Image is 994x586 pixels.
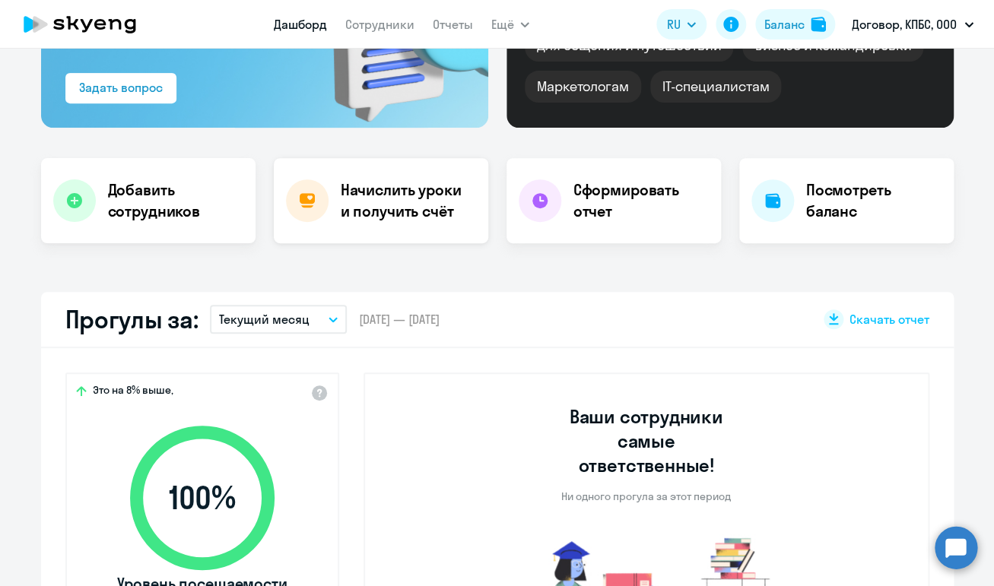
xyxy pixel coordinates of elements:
p: Договор, КПБС, ООО [852,15,957,33]
h3: Ваши сотрудники самые ответственные! [548,404,744,477]
button: Балансbalance [755,9,835,40]
h4: Сформировать отчет [573,179,709,222]
div: Задать вопрос [79,78,163,97]
button: Текущий месяц [210,305,347,334]
a: Отчеты [433,17,473,32]
span: [DATE] — [DATE] [359,311,440,328]
button: Договор, КПБС, ООО [844,6,981,43]
span: Скачать отчет [850,311,929,328]
h2: Прогулы за: [65,304,198,334]
div: IT-специалистам [650,71,781,103]
button: Задать вопрос [65,73,176,103]
h4: Посмотреть баланс [806,179,942,222]
p: Текущий месяц [219,310,310,328]
span: Ещё [491,15,514,33]
span: 100 % [115,480,290,516]
h4: Добавить сотрудников [108,179,243,222]
p: Ни одного прогула за этот период [561,489,731,503]
h4: Начислить уроки и получить счёт [341,179,473,222]
span: Это на 8% выше, [93,383,173,401]
a: Дашборд [274,17,327,32]
img: balance [811,17,826,32]
a: Сотрудники [345,17,414,32]
div: Баланс [764,15,805,33]
button: Ещё [491,9,529,40]
div: Маркетологам [525,71,641,103]
button: RU [656,9,707,40]
span: RU [667,15,681,33]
